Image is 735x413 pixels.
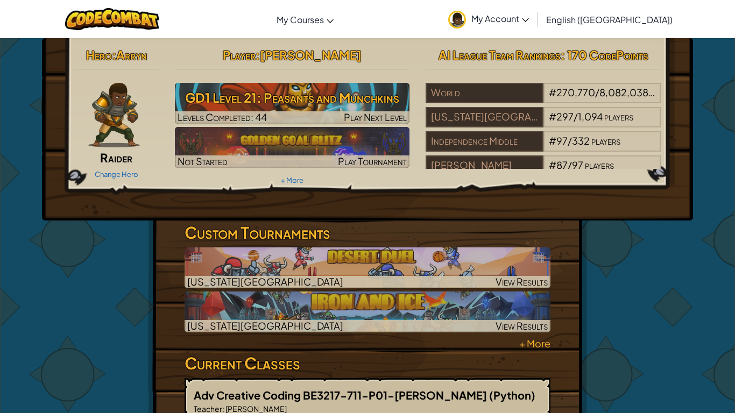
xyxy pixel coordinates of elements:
span: / [568,134,572,147]
span: My Courses [277,14,324,25]
span: 8,082,038 [599,86,655,98]
span: players [604,110,633,123]
span: Not Started [178,155,228,167]
span: [PERSON_NAME] [260,47,362,62]
div: World [426,83,543,103]
div: [US_STATE][GEOGRAPHIC_DATA] [426,107,543,127]
h3: Custom Tournaments [185,220,550,245]
img: raider-pose.png [88,83,140,147]
span: # [549,86,556,98]
span: # [549,134,556,147]
div: [PERSON_NAME] [426,155,543,176]
span: Levels Completed: 44 [178,111,267,123]
img: Iron and Ice [185,291,550,332]
a: [US_STATE][GEOGRAPHIC_DATA]#297/1,094players [426,117,661,130]
span: View Results [496,275,548,288]
a: My Account [443,2,534,36]
a: + More [519,336,550,351]
span: [US_STATE][GEOGRAPHIC_DATA] [187,275,343,288]
span: : [256,47,260,62]
img: Golden Goal [175,127,410,168]
span: players [585,159,614,171]
a: My Courses [271,5,339,34]
span: 270,770 [556,86,595,98]
span: / [568,159,572,171]
span: / [574,110,578,123]
span: Adv Creative Coding BE3217-711-P01-[PERSON_NAME] [194,388,489,402]
img: avatar [448,11,466,29]
span: Play Next Level [344,111,407,123]
span: : 170 CodePoints [561,47,648,62]
span: AI League Team Rankings [439,47,561,62]
span: Raider [100,150,132,165]
a: [PERSON_NAME]#87/97players [426,166,661,178]
span: # [549,159,556,171]
div: Independence Middle [426,131,543,152]
span: 297 [556,110,574,123]
a: Play Next Level [175,83,410,124]
a: English ([GEOGRAPHIC_DATA]) [541,5,678,34]
span: players [591,134,620,147]
a: [US_STATE][GEOGRAPHIC_DATA]View Results [185,247,550,288]
h3: Current Classes [185,351,550,375]
img: GD1 Level 21: Peasants and Munchkins [175,83,410,124]
span: 332 [572,134,590,147]
span: My Account [471,13,529,24]
a: Change Hero [95,170,138,179]
span: View Results [496,319,548,332]
h3: GD1 Level 21: Peasants and Munchkins [175,86,410,110]
a: [US_STATE][GEOGRAPHIC_DATA]View Results [185,291,550,332]
img: Desert Duel [185,247,550,288]
img: CodeCombat logo [65,8,159,30]
span: Hero [86,47,112,62]
a: Not StartedPlay Tournament [175,127,410,168]
a: Independence Middle#97/332players [426,141,661,154]
span: [US_STATE][GEOGRAPHIC_DATA] [187,319,343,332]
span: # [549,110,556,123]
span: Play Tournament [338,155,407,167]
a: + More [281,176,303,184]
span: 87 [556,159,568,171]
span: 97 [572,159,583,171]
span: 97 [556,134,568,147]
span: / [595,86,599,98]
span: (Python) [489,388,535,402]
span: : [112,47,116,62]
span: English ([GEOGRAPHIC_DATA]) [546,14,673,25]
a: World#270,770/8,082,038players [426,93,661,105]
span: 1,094 [578,110,603,123]
span: Player [223,47,256,62]
span: Arryn [116,47,147,62]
